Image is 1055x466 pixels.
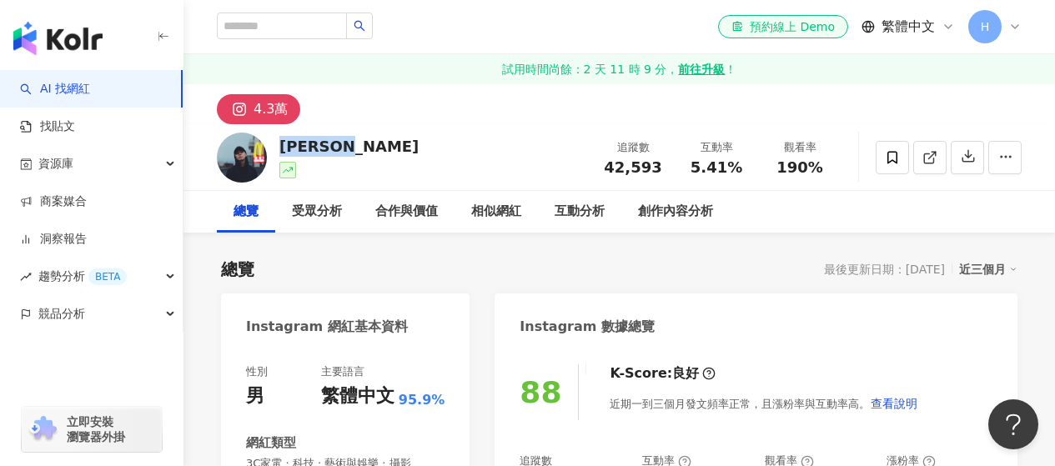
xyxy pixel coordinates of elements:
[20,231,87,248] a: 洞察報告
[183,54,1055,84] a: 試用時間尚餘：2 天 11 時 9 分，前往升級！
[217,133,267,183] img: KOL Avatar
[871,397,917,410] span: 查看說明
[38,258,127,295] span: 趨勢分析
[38,295,85,333] span: 競品分析
[610,387,918,420] div: 近期一到三個月發文頻率正常，且漲粉率與互動率高。
[38,145,73,183] span: 資源庫
[246,383,264,409] div: 男
[246,364,268,379] div: 性別
[678,61,725,78] strong: 前往升級
[292,202,342,222] div: 受眾分析
[20,193,87,210] a: 商案媒合
[246,434,296,452] div: 網紅類型
[246,318,408,336] div: Instagram 網紅基本資料
[67,414,125,444] span: 立即安裝 瀏覽器外掛
[555,202,605,222] div: 互動分析
[13,22,103,55] img: logo
[221,258,254,281] div: 總覽
[20,118,75,135] a: 找貼文
[776,159,823,176] span: 190%
[399,391,445,409] span: 95.9%
[601,139,665,156] div: 追蹤數
[870,387,918,420] button: 查看說明
[20,271,32,283] span: rise
[718,15,848,38] a: 預約線上 Demo
[22,407,162,452] a: chrome extension立即安裝 瀏覽器外掛
[882,18,935,36] span: 繁體中文
[321,383,394,409] div: 繁體中文
[768,139,831,156] div: 觀看率
[217,94,300,124] button: 4.3萬
[471,202,521,222] div: 相似網紅
[981,18,990,36] span: H
[20,81,90,98] a: searchAI 找網紅
[672,364,699,383] div: 良好
[254,98,288,121] div: 4.3萬
[604,158,661,176] span: 42,593
[520,375,561,409] div: 88
[685,139,748,156] div: 互動率
[731,18,835,35] div: 預約線上 Demo
[88,268,127,285] div: BETA
[988,399,1038,449] iframe: Help Scout Beacon - Open
[27,416,59,443] img: chrome extension
[234,202,259,222] div: 總覽
[638,202,713,222] div: 創作內容分析
[279,136,419,157] div: [PERSON_NAME]
[321,364,364,379] div: 主要語言
[959,258,1017,280] div: 近三個月
[691,159,742,176] span: 5.41%
[375,202,438,222] div: 合作與價值
[824,263,945,276] div: 最後更新日期：[DATE]
[354,20,365,32] span: search
[610,364,716,383] div: K-Score :
[520,318,655,336] div: Instagram 數據總覽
